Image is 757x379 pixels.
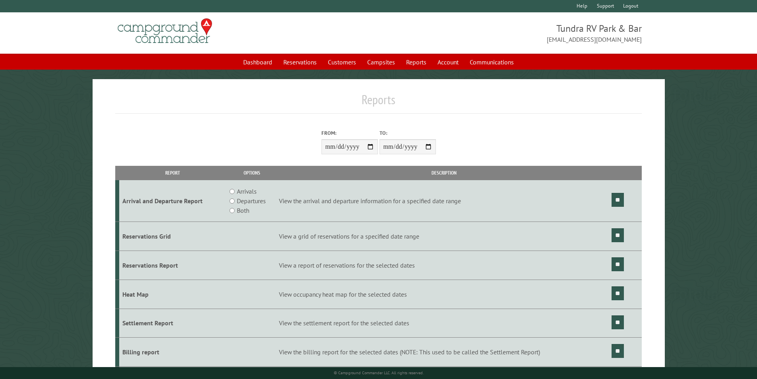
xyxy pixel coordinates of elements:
[115,16,215,47] img: Campground Commander
[465,54,519,70] a: Communications
[119,251,226,280] td: Reservations Report
[323,54,361,70] a: Customers
[334,370,424,375] small: © Campground Commander LLC. All rights reserved.
[401,54,431,70] a: Reports
[238,54,277,70] a: Dashboard
[278,309,610,338] td: View the settlement report for the selected dates
[115,92,642,114] h1: Reports
[237,196,266,206] label: Departures
[119,166,226,180] th: Report
[119,222,226,251] td: Reservations Grid
[379,22,642,44] span: Tundra RV Park & Bar [EMAIL_ADDRESS][DOMAIN_NAME]
[278,166,610,180] th: Description
[119,338,226,367] td: Billing report
[119,309,226,338] td: Settlement Report
[278,222,610,251] td: View a grid of reservations for a specified date range
[433,54,463,70] a: Account
[237,206,249,215] label: Both
[321,129,378,137] label: From:
[278,251,610,280] td: View a report of reservations for the selected dates
[279,54,321,70] a: Reservations
[119,280,226,309] td: Heat Map
[379,129,436,137] label: To:
[226,166,277,180] th: Options
[362,54,400,70] a: Campsites
[119,180,226,222] td: Arrival and Departure Report
[278,338,610,367] td: View the billing report for the selected dates (NOTE: This used to be called the Settlement Report)
[278,280,610,309] td: View occupancy heat map for the selected dates
[278,180,610,222] td: View the arrival and departure information for a specified date range
[237,187,257,196] label: Arrivals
